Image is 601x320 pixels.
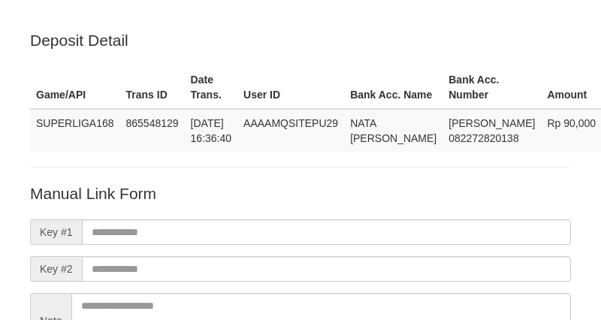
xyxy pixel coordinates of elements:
[442,66,541,109] th: Bank Acc. Number
[120,66,185,109] th: Trans ID
[120,109,185,152] td: 865548129
[237,66,344,109] th: User ID
[547,117,596,129] span: Rp 90,000
[30,183,571,204] p: Manual Link Form
[350,117,436,144] span: NATA [PERSON_NAME]
[185,66,238,109] th: Date Trans.
[30,109,120,152] td: SUPERLIGA168
[243,117,338,129] span: AAAAMQSITEPU29
[30,66,120,109] th: Game/API
[448,117,535,129] span: [PERSON_NAME]
[30,219,82,245] span: Key #1
[30,29,571,51] p: Deposit Detail
[344,66,442,109] th: Bank Acc. Name
[191,117,232,144] span: [DATE] 16:36:40
[30,256,82,282] span: Key #2
[448,132,518,144] span: Copy 082272820138 to clipboard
